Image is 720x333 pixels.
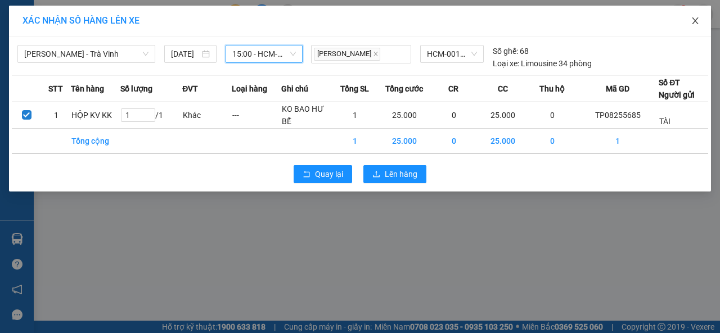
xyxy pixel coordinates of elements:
[493,57,592,70] div: Limousine 34 phòng
[294,165,352,183] button: rollbackQuay lại
[577,129,659,154] td: 1
[448,83,458,95] span: CR
[679,6,711,37] button: Close
[60,61,93,71] span: C OANH
[42,102,71,129] td: 1
[493,45,529,57] div: 68
[38,6,130,17] strong: BIÊN NHẬN GỬI HÀNG
[340,83,369,95] span: Tổng SL
[691,16,700,25] span: close
[71,83,104,95] span: Tên hàng
[303,170,310,179] span: rollback
[380,102,429,129] td: 25.000
[493,45,518,57] span: Số ghế:
[429,129,479,154] td: 0
[372,170,380,179] span: upload
[330,129,380,154] td: 1
[232,83,267,95] span: Loại hàng
[4,73,81,84] span: GIAO:
[232,45,295,62] span: 15:00 - HCM-001.19
[182,83,198,95] span: ĐVT
[385,83,423,95] span: Tổng cước
[427,45,477,62] span: HCM-001.19
[120,102,182,129] td: / 1
[314,48,380,61] span: [PERSON_NAME]
[182,102,232,129] td: Khác
[22,15,139,26] span: XÁC NHẬN SỐ HÀNG LÊN XE
[528,102,577,129] td: 0
[120,83,152,95] span: Số lượng
[493,57,519,70] span: Loại xe:
[4,22,164,43] p: GỬI:
[478,129,528,154] td: 25.000
[315,168,343,180] span: Quay lại
[380,129,429,154] td: 25.000
[71,102,120,129] td: HỘP KV KK
[659,117,670,126] span: TÀI
[4,22,105,43] span: VP [PERSON_NAME] ([GEOGRAPHIC_DATA]) -
[577,102,659,129] td: TP08255685
[48,83,63,95] span: STT
[330,102,380,129] td: 1
[171,48,200,60] input: 14/08/2025
[539,83,565,95] span: Thu hộ
[71,129,120,154] td: Tổng cộng
[24,45,148,62] span: Hồ Chí Minh - Trà Vinh
[606,83,629,95] span: Mã GD
[385,168,417,180] span: Lên hàng
[4,48,164,59] p: NHẬN:
[498,83,508,95] span: CC
[429,102,479,129] td: 0
[4,61,93,71] span: 0869544352 -
[478,102,528,129] td: 25.000
[373,51,379,57] span: close
[281,83,308,95] span: Ghi chú
[363,165,426,183] button: uploadLên hàng
[29,73,81,84] span: NHẬN BXMT
[31,48,109,59] span: VP Trà Vinh (Hàng)
[232,102,281,129] td: ---
[528,129,577,154] td: 0
[281,102,331,129] td: KO BAO HƯ BỂ
[659,76,695,101] div: Số ĐT Người gửi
